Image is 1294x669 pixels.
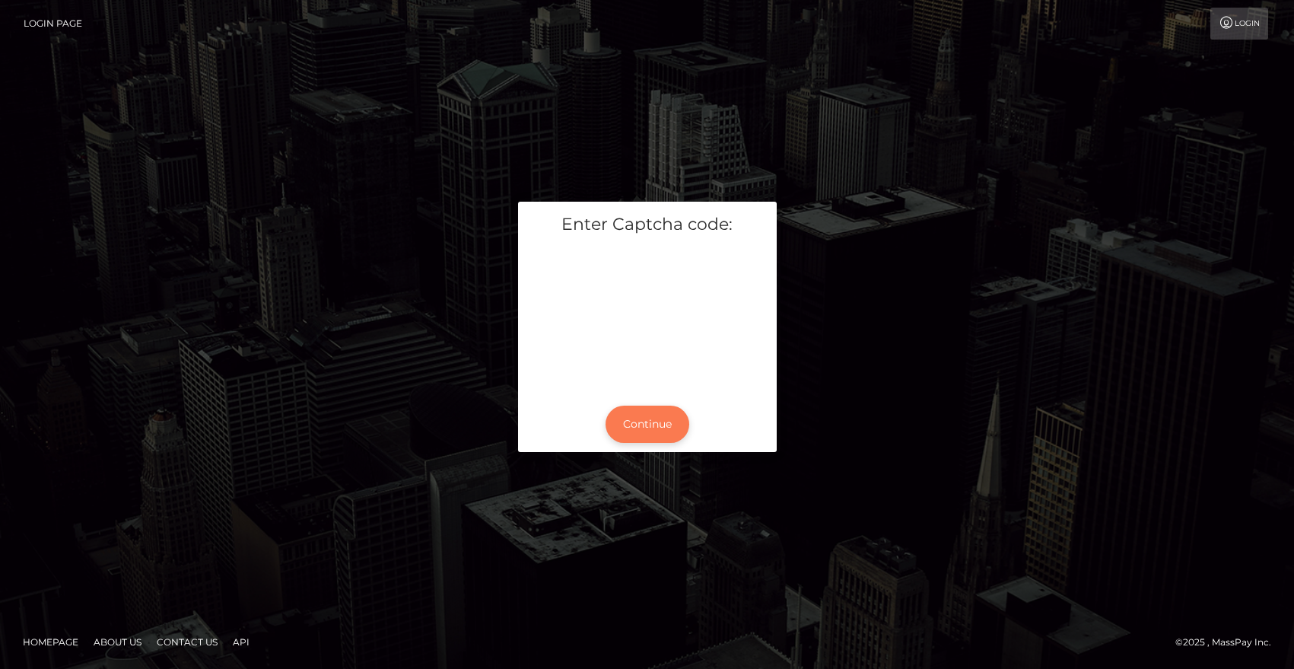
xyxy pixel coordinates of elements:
[1210,8,1268,40] a: Login
[227,630,256,654] a: API
[24,8,82,40] a: Login Page
[529,248,765,384] iframe: mtcaptcha
[606,406,689,443] button: Continue
[17,630,84,654] a: Homepage
[151,630,224,654] a: Contact Us
[529,213,765,237] h5: Enter Captcha code:
[1175,634,1283,651] div: © 2025 , MassPay Inc.
[87,630,148,654] a: About Us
